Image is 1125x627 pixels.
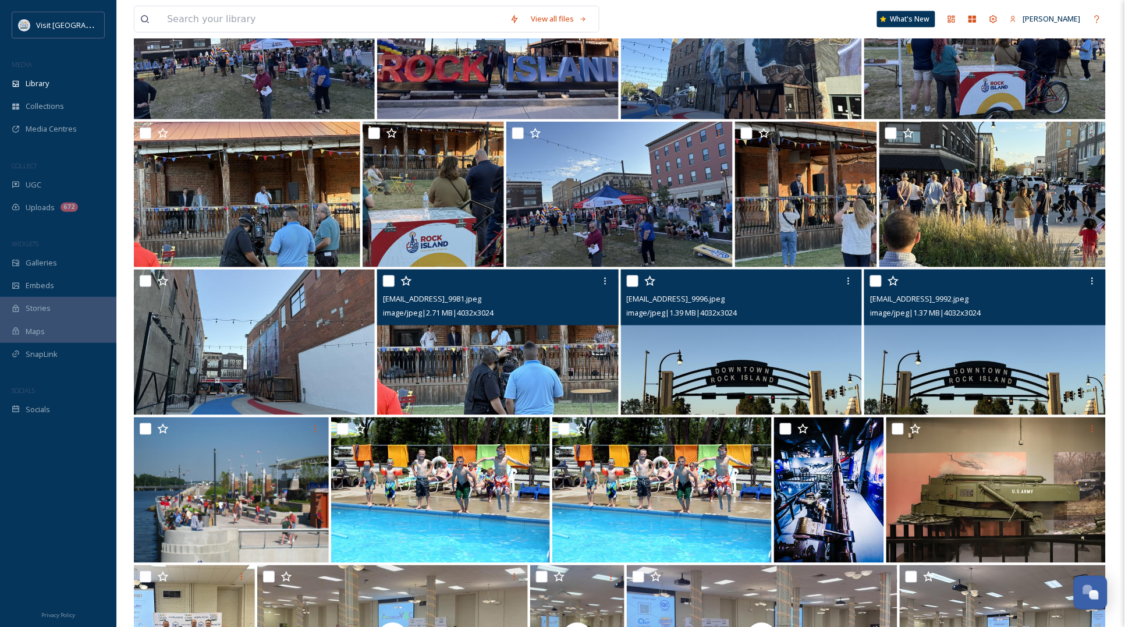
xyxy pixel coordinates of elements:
div: 672 [61,203,78,212]
img: ext_1758887781.083875_DHerrell@VisitQuadCities.com-IMG_9981.jpeg [377,270,618,415]
span: Privacy Policy [41,611,75,619]
span: image/jpeg | 2.71 MB | 4032 x 3024 [383,307,494,318]
img: ext_1758887784.218313_DHerrell@VisitQuadCities.com-IMG_9968.jpeg [735,122,876,267]
span: MEDIA [12,60,32,69]
img: ext_1758887785.499565_DHerrell@VisitQuadCities.com-IMG_9896.jpeg [134,122,360,267]
input: Search your library [161,6,504,32]
a: What's New [877,11,935,27]
span: WIDGETS [12,239,38,248]
button: Open Chat [1074,576,1108,610]
img: Schwiebert Park Rock Island.JPG [134,417,329,563]
img: ext_1758887782.136314_DHerrell@VisitQuadCities.com-IMG_9983.jpeg [879,122,1106,267]
span: Socials [26,404,50,415]
span: Galleries [26,257,57,268]
span: Stories [26,303,51,314]
span: SOCIALS [12,386,35,395]
a: [PERSON_NAME] [1004,8,1087,30]
img: Rock Island Arsenal Musuem 2.JPG [886,417,1106,563]
img: KOA Pool Lower Res.jpg [552,417,771,563]
img: ext_1758887784.360032_DHerrell@VisitQuadCities.com-IMG_9900.jpeg [363,122,504,267]
img: ext_1758887784.325917_DHerrell@VisitQuadCities.com-IMG_9941.jpeg [506,122,733,267]
img: QCCVB_VISIT_vert_logo_4c_tagline_122019.svg [19,19,30,31]
span: image/jpeg | 1.37 MB | 4032 x 3024 [870,307,981,318]
span: Visit [GEOGRAPHIC_DATA] [36,19,126,30]
a: View all files [525,8,593,30]
span: Collections [26,101,64,112]
span: [EMAIL_ADDRESS]_9992.jpeg [870,293,968,304]
span: Media Centres [26,123,77,134]
img: ext_1758887780.976831_DHerrell@VisitQuadCities.com-IMG_9992.jpeg [864,270,1105,415]
img: ext_1758887782.109831_DHerrell@VisitQuadCities.com-IMG_9997.jpeg [134,270,375,415]
img: pool.jpg [331,417,550,563]
span: [EMAIL_ADDRESS]_9996.jpeg [627,293,725,304]
img: ext_1758887780.950305_DHerrell@VisitQuadCities.com-IMG_9996.jpeg [621,270,862,415]
span: SnapLink [26,349,58,360]
span: [EMAIL_ADDRESS]_9981.jpeg [383,293,481,304]
span: [PERSON_NAME] [1023,13,1081,24]
span: UGC [26,179,41,190]
span: image/jpeg | 1.39 MB | 4032 x 3024 [627,307,737,318]
a: Privacy Policy [41,607,75,621]
span: COLLECT [12,161,37,170]
span: Uploads [26,202,55,213]
span: Library [26,78,49,89]
span: Embeds [26,280,54,291]
img: Rock Island Arsenal Musuem.JPEG [774,417,884,563]
span: Maps [26,326,45,337]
